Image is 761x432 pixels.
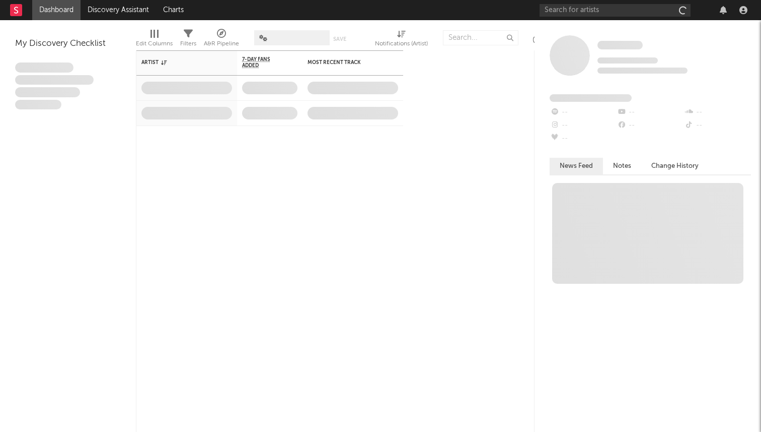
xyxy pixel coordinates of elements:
div: Filters [180,38,196,50]
div: My Discovery Checklist [15,38,121,50]
div: Notifications (Artist) [375,25,428,54]
span: Integer aliquet in purus et [15,75,94,85]
span: Fans Added by Platform [550,94,632,102]
span: Tracking Since: [DATE] [597,57,658,64]
span: Aliquam viverra [15,100,61,110]
div: Edit Columns [136,25,173,54]
div: A&R Pipeline [204,38,239,50]
div: -- [550,106,617,119]
button: Save [333,36,346,42]
a: Some Artist [597,40,643,50]
span: Lorem ipsum dolor [15,63,73,73]
div: Filters [180,25,196,54]
span: Some Artist [597,41,643,49]
div: -- [617,106,683,119]
input: Search for artists [540,4,691,17]
button: News Feed [550,158,603,174]
div: Most Recent Track [308,59,383,66]
button: Notes [603,158,641,174]
div: Artist [141,59,217,66]
div: -- [550,132,617,145]
div: Edit Columns [136,38,173,50]
span: Praesent ac interdum [15,87,80,97]
input: Search... [443,30,518,45]
span: 7-Day Fans Added [242,56,282,69]
span: 0 fans last week [597,68,688,74]
div: -- [550,119,617,132]
div: -- [684,119,751,132]
div: -- [617,119,683,132]
div: Notifications (Artist) [375,38,428,50]
div: -- [684,106,751,119]
div: A&R Pipeline [204,25,239,54]
button: Change History [641,158,709,174]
